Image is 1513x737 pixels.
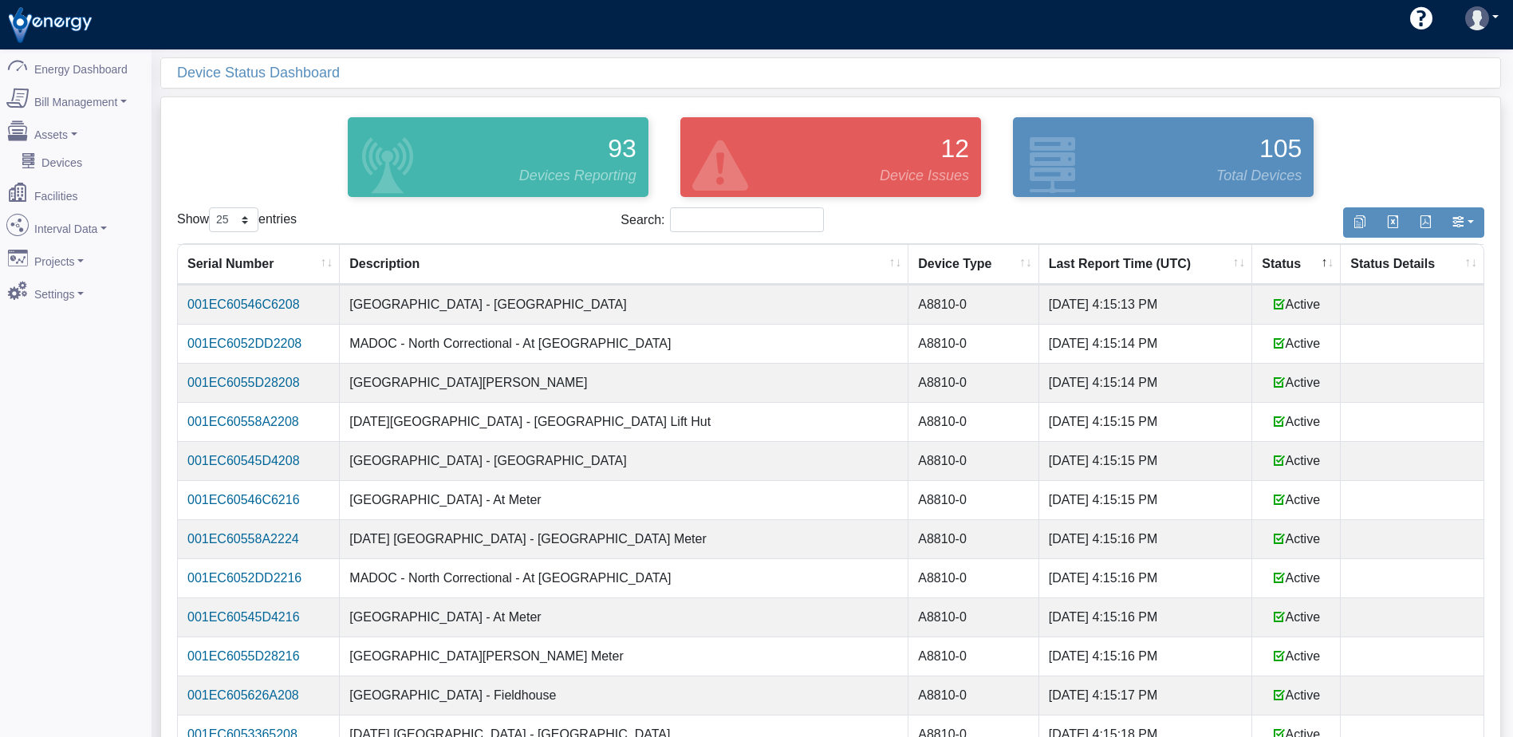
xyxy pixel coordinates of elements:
[187,610,300,624] a: 001EC60545D4216
[1039,402,1253,441] td: [DATE] 4:15:15 PM
[664,113,997,201] div: Devices that are active and configured but are in an error state.
[187,532,299,546] a: 001EC60558A2224
[1252,558,1341,597] td: Active
[608,129,636,167] span: 93
[1252,324,1341,363] td: Active
[187,649,300,663] a: 001EC6055D28216
[340,402,908,441] td: [DATE][GEOGRAPHIC_DATA] - [GEOGRAPHIC_DATA] Lift Hut
[997,113,1330,201] div: Devices configured and active in the system.
[1252,597,1341,636] td: Active
[880,165,969,187] span: Device Issues
[187,571,301,585] a: 001EC6052DD2216
[908,441,1038,480] td: A8810-0
[1039,676,1253,715] td: [DATE] 4:15:17 PM
[1341,244,1483,285] th: Status Details: activate to sort column ascending
[340,244,908,285] th: Description: activate to sort column ascending
[187,415,299,428] a: 001EC60558A2208
[908,244,1038,285] th: Device Type: activate to sort column ascending
[1409,207,1442,238] button: Generate PDF
[908,597,1038,636] td: A8810-0
[340,480,908,519] td: [GEOGRAPHIC_DATA] - At Meter
[340,558,908,597] td: MADOC - North Correctional - At [GEOGRAPHIC_DATA]
[209,207,258,232] select: Showentries
[340,324,908,363] td: MADOC - North Correctional - At [GEOGRAPHIC_DATA]
[1039,324,1253,363] td: [DATE] 4:15:14 PM
[1259,129,1302,167] span: 105
[1039,519,1253,558] td: [DATE] 4:15:16 PM
[332,113,664,201] div: Devices that are actively reporting data.
[1465,6,1489,30] img: user-3.svg
[340,441,908,480] td: [GEOGRAPHIC_DATA] - [GEOGRAPHIC_DATA]
[1252,285,1341,324] td: Active
[908,636,1038,676] td: A8810-0
[941,129,970,167] span: 12
[340,676,908,715] td: [GEOGRAPHIC_DATA] - Fieldhouse
[908,285,1038,324] td: A8810-0
[340,519,908,558] td: [DATE] [GEOGRAPHIC_DATA] - [GEOGRAPHIC_DATA] Meter
[1039,363,1253,402] td: [DATE] 4:15:14 PM
[340,636,908,676] td: [GEOGRAPHIC_DATA][PERSON_NAME] Meter
[1039,597,1253,636] td: [DATE] 4:15:16 PM
[1216,165,1302,187] span: Total Devices
[621,207,824,232] label: Search:
[177,207,297,232] label: Show entries
[187,298,300,311] a: 001EC60546C6208
[187,337,301,350] a: 001EC6052DD2208
[1252,676,1341,715] td: Active
[1252,636,1341,676] td: Active
[1252,441,1341,480] td: Active
[670,207,824,232] input: Search:
[1441,207,1484,238] button: Show/Hide Columns
[908,402,1038,441] td: A8810-0
[1039,480,1253,519] td: [DATE] 4:15:15 PM
[187,376,300,389] a: 001EC6055D28208
[1039,285,1253,324] td: [DATE] 4:15:13 PM
[340,597,908,636] td: [GEOGRAPHIC_DATA] - At Meter
[1039,636,1253,676] td: [DATE] 4:15:16 PM
[908,676,1038,715] td: A8810-0
[340,363,908,402] td: [GEOGRAPHIC_DATA][PERSON_NAME]
[1039,441,1253,480] td: [DATE] 4:15:15 PM
[908,519,1038,558] td: A8810-0
[340,285,908,324] td: [GEOGRAPHIC_DATA] - [GEOGRAPHIC_DATA]
[187,688,299,702] a: 001EC605626A208
[908,363,1038,402] td: A8810-0
[1252,519,1341,558] td: Active
[187,454,300,467] a: 001EC60545D4208
[1343,207,1377,238] button: Copy to clipboard
[908,558,1038,597] td: A8810-0
[177,58,1500,88] div: Device Status Dashboard
[1009,117,1318,197] a: 105 Total Devices
[1252,480,1341,519] td: Active
[1039,558,1253,597] td: [DATE] 4:15:16 PM
[908,480,1038,519] td: A8810-0
[187,493,300,506] a: 001EC60546C6216
[1252,244,1341,285] th: Status: activate to sort column descending
[1252,402,1341,441] td: Active
[908,324,1038,363] td: A8810-0
[1376,207,1409,238] button: Export to Excel
[178,244,340,285] th: Serial Number: activate to sort column ascending
[519,165,636,187] span: Devices Reporting
[1252,363,1341,402] td: Active
[1039,244,1253,285] th: Last Report Time (UTC): activate to sort column ascending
